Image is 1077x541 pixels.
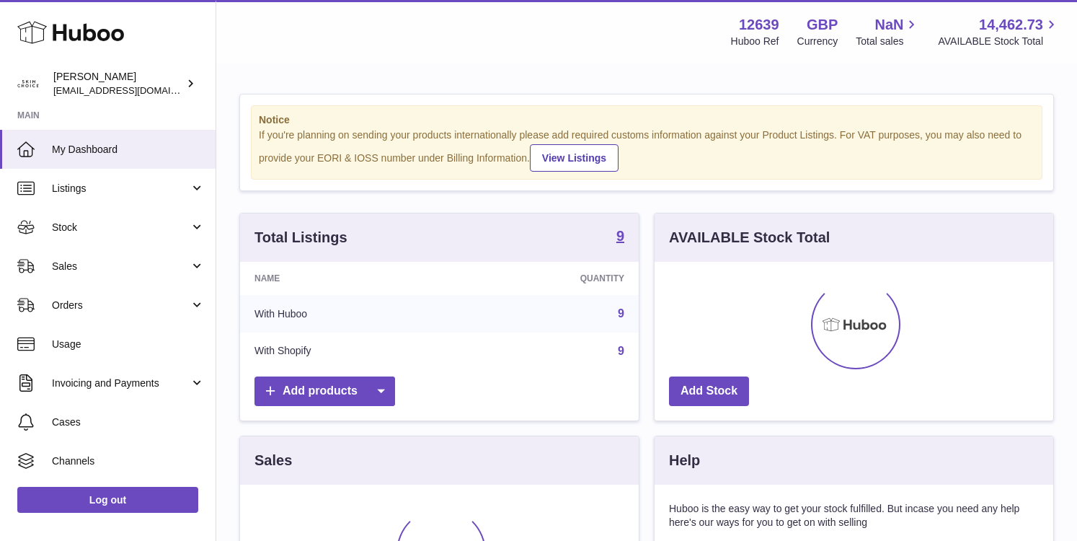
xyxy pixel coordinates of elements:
[259,113,1034,127] strong: Notice
[455,262,639,295] th: Quantity
[731,35,779,48] div: Huboo Ref
[856,15,920,48] a: NaN Total sales
[53,70,183,97] div: [PERSON_NAME]
[530,144,619,172] a: View Listings
[616,229,624,246] a: 9
[17,73,39,94] img: admin@skinchoice.com
[52,454,205,468] span: Channels
[240,295,455,333] td: With Huboo
[616,229,624,243] strong: 9
[669,228,830,247] h3: AVAILABLE Stock Total
[618,345,624,357] a: 9
[856,35,920,48] span: Total sales
[979,15,1043,35] span: 14,462.73
[669,377,749,406] a: Add Stock
[254,377,395,406] a: Add products
[52,299,190,312] span: Orders
[240,333,455,370] td: With Shopify
[52,377,190,390] span: Invoicing and Payments
[797,35,838,48] div: Currency
[618,307,624,320] a: 9
[52,182,190,195] span: Listings
[52,260,190,273] span: Sales
[874,15,903,35] span: NaN
[52,338,205,351] span: Usage
[669,451,700,470] h3: Help
[254,451,292,470] h3: Sales
[52,415,205,429] span: Cases
[807,15,838,35] strong: GBP
[669,502,1039,529] p: Huboo is the easy way to get your stock fulfilled. But incase you need any help here's our ways f...
[52,221,190,234] span: Stock
[259,128,1034,172] div: If you're planning on sending your products internationally please add required customs informati...
[53,84,212,96] span: [EMAIL_ADDRESS][DOMAIN_NAME]
[240,262,455,295] th: Name
[938,35,1060,48] span: AVAILABLE Stock Total
[254,228,347,247] h3: Total Listings
[938,15,1060,48] a: 14,462.73 AVAILABLE Stock Total
[52,143,205,157] span: My Dashboard
[739,15,779,35] strong: 12639
[17,487,198,513] a: Log out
